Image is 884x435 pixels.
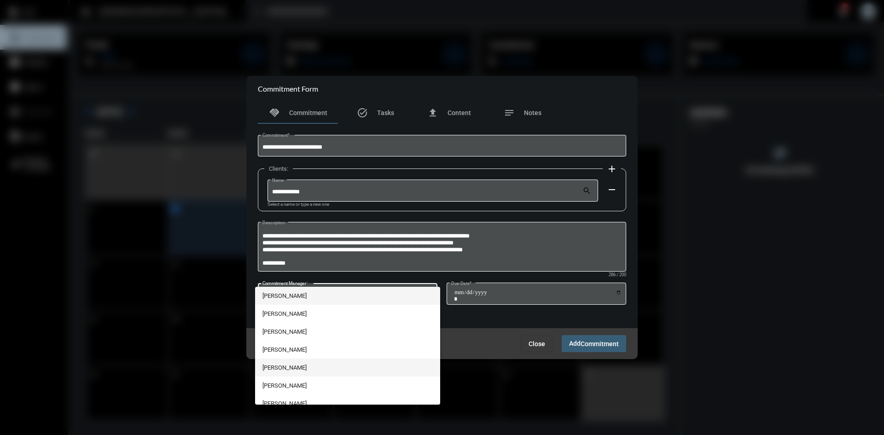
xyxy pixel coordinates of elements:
span: [PERSON_NAME] [262,323,433,341]
span: [PERSON_NAME] [262,377,433,394]
span: [PERSON_NAME] [262,287,433,305]
span: [PERSON_NAME] [262,305,433,323]
span: [PERSON_NAME] [262,341,433,359]
span: [PERSON_NAME] [262,394,433,412]
span: [PERSON_NAME] [262,359,433,377]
